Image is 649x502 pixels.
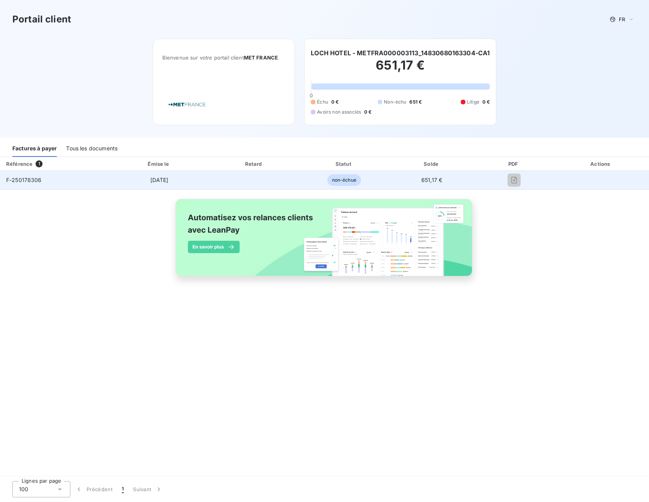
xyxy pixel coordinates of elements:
button: 1 [117,481,128,497]
span: Échu [317,99,328,106]
div: Retard [210,160,298,168]
span: [DATE] [150,177,169,183]
h3: Portail client [12,12,71,26]
div: Émise le [111,160,207,168]
div: Factures à payer [12,141,57,157]
span: Bienvenue sur votre portail client . [162,54,286,61]
div: PDF [477,160,551,168]
span: 0 € [364,109,371,116]
span: 651 € [409,99,422,106]
span: Litige [467,99,479,106]
img: banner [169,194,481,289]
span: Non-échu [384,99,406,106]
span: F-250178306 [6,177,42,183]
div: Solde [390,160,474,168]
span: 1 [36,160,43,167]
h6: LOCH HOTEL - METFRA000003113_14830680163304-CA1 [311,48,490,58]
span: Avoirs non associés [317,109,361,116]
div: Tous les documents [66,141,118,157]
span: 651,17 € [421,177,442,183]
button: Précédent [70,481,117,497]
img: Company logo [162,94,212,116]
span: 100 [19,485,28,493]
span: 1 [122,485,124,493]
span: 0 [310,92,313,99]
span: 0 € [331,99,339,106]
span: non-échue [327,174,361,186]
div: Actions [554,160,647,168]
div: Statut [301,160,387,168]
span: FR [619,16,625,22]
span: 0 € [482,99,490,106]
h2: 651,17 € [311,58,490,81]
span: MET FRANCE [244,54,278,61]
div: Référence [6,161,32,167]
button: Suivant [128,481,167,497]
